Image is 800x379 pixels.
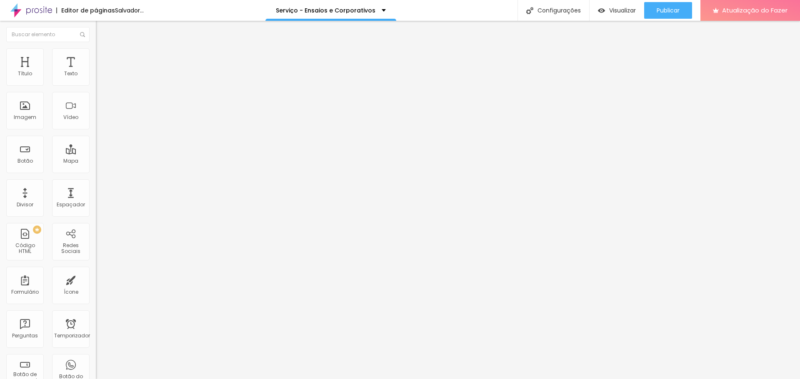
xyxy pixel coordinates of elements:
font: Divisor [17,201,33,208]
font: Formulário [11,288,39,295]
font: Mapa [63,157,78,164]
font: Imagem [14,114,36,121]
iframe: Editor [96,21,800,379]
font: Salvador... [115,6,144,15]
font: Atualização do Fazer [722,6,787,15]
font: Vídeo [63,114,78,121]
input: Buscar elemento [6,27,90,42]
font: Espaçador [57,201,85,208]
font: Temporizador [54,332,90,339]
font: Redes Sociais [61,242,80,255]
font: Texto [64,70,77,77]
font: Código HTML [15,242,35,255]
font: Configurações [537,6,581,15]
button: Publicar [644,2,692,19]
font: Serviço - Ensaios e Corporativos [276,6,375,15]
font: Botão [17,157,33,164]
font: Publicar [657,6,680,15]
button: Visualizar [590,2,644,19]
font: Editor de páginas [61,6,115,15]
img: view-1.svg [598,7,605,14]
font: Visualizar [609,6,636,15]
font: Perguntas [12,332,38,339]
img: Ícone [526,7,533,14]
img: Ícone [80,32,85,37]
font: Título [18,70,32,77]
font: Ícone [64,288,78,295]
